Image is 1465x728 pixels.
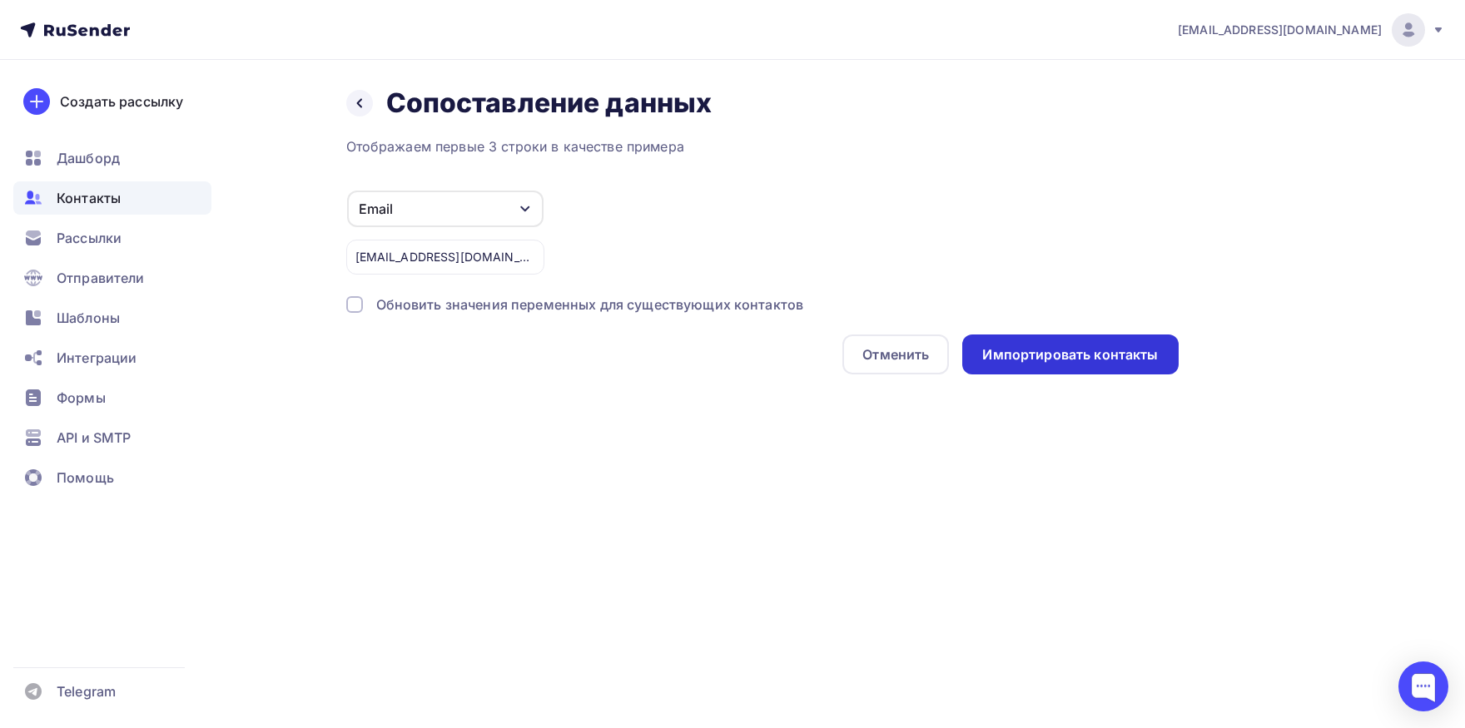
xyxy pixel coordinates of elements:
[57,188,121,208] span: Контакты
[57,428,131,448] span: API и SMTP
[346,190,544,228] button: Email
[57,228,122,248] span: Рассылки
[13,301,211,334] a: Шаблоны
[982,345,1158,364] div: Импортировать контакты
[13,221,211,255] a: Рассылки
[862,344,929,364] div: Отменить
[57,388,106,408] span: Формы
[376,295,804,314] div: Обновить значения переменных для существующих контактов
[57,468,114,488] span: Помощь
[13,141,211,175] a: Дашборд
[1178,22,1382,38] span: [EMAIL_ADDRESS][DOMAIN_NAME]
[57,308,120,328] span: Шаблоны
[57,148,120,168] span: Дашборд
[346,136,1179,156] div: Отображаем первые 3 строки в качестве примера
[13,381,211,414] a: Формы
[13,181,211,215] a: Контакты
[57,348,137,368] span: Интеграции
[346,240,544,275] div: [EMAIL_ADDRESS][DOMAIN_NAME]
[60,92,183,111] div: Создать рассылку
[1178,13,1445,47] a: [EMAIL_ADDRESS][DOMAIN_NAME]
[57,681,116,701] span: Telegram
[57,268,145,288] span: Отправители
[386,87,713,120] h2: Сопоставление данных
[359,199,393,219] div: Email
[13,261,211,295] a: Отправители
